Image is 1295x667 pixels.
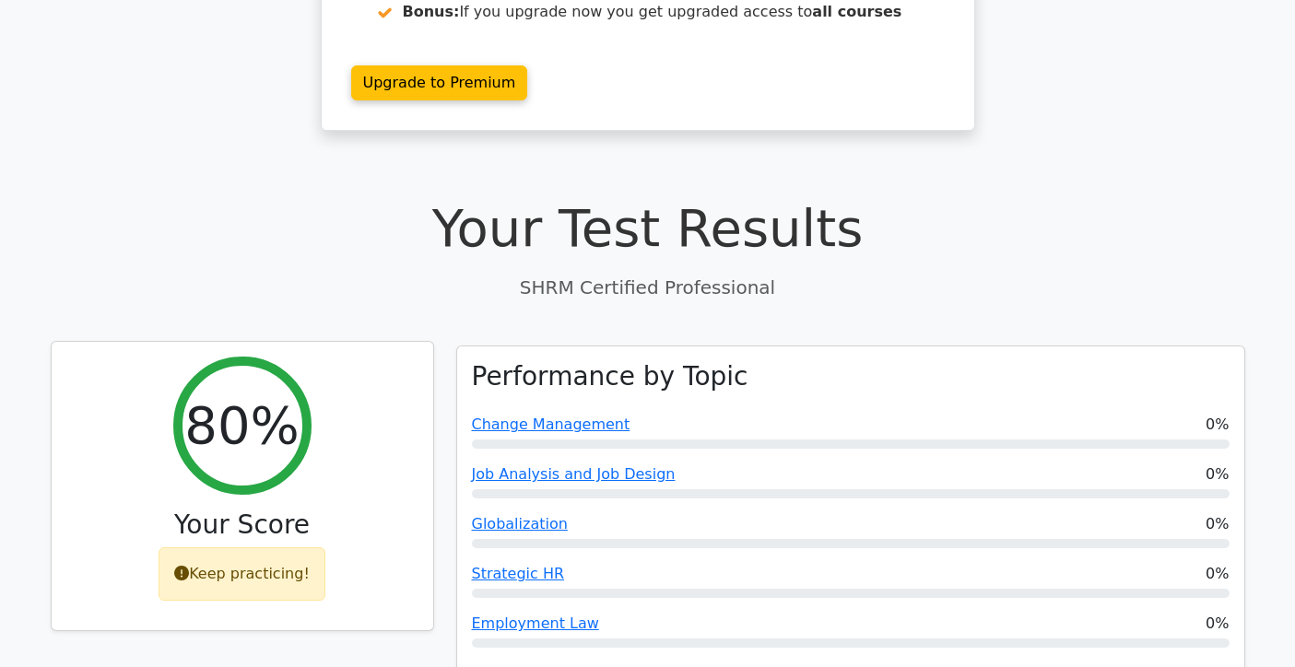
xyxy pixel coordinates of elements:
a: Strategic HR [472,565,565,582]
h2: 80% [184,394,299,456]
span: 0% [1206,513,1229,535]
h3: Performance by Topic [472,361,748,392]
span: 0% [1206,563,1229,585]
a: Globalization [472,515,568,532]
p: SHRM Certified Professional [51,274,1245,301]
div: Keep practicing! [159,547,325,601]
h3: Your Score [66,509,418,541]
span: 0% [1206,414,1229,436]
a: Employment Law [472,614,599,632]
h1: Your Test Results [51,197,1245,259]
a: Job Analysis and Job Design [472,465,676,483]
span: 0% [1206,613,1229,635]
a: Change Management [472,415,630,433]
span: 0% [1206,463,1229,486]
a: Upgrade to Premium [351,65,528,100]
